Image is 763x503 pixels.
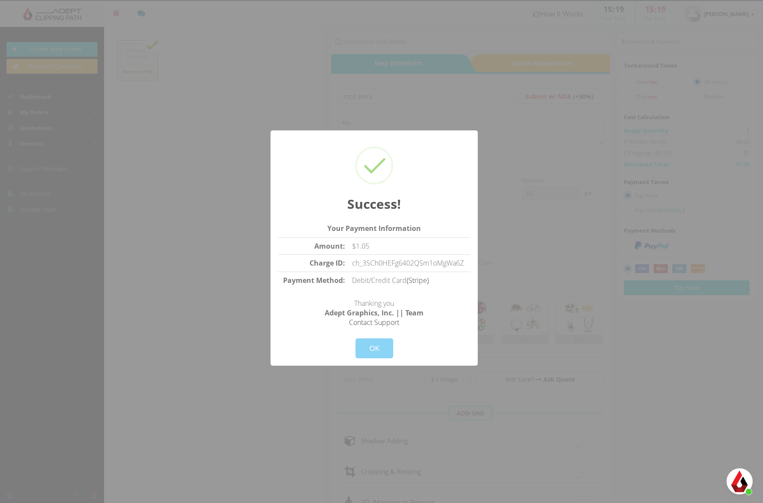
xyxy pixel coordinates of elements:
[283,276,345,285] strong: Payment Method:
[327,224,421,233] strong: Your Payment Information
[278,289,470,327] p: Thanking you
[355,338,393,358] button: OK
[349,318,399,327] a: Contact Support
[349,237,470,255] td: $1.05
[310,258,345,268] strong: Charge ID:
[349,272,470,289] td: Debit/Credit Card
[278,195,470,213] h2: Success!
[314,241,345,251] strong: Amount:
[727,468,753,494] div: Open chat
[349,255,470,272] td: ch_3SCh0HEFg6402QSm1oMgWa6Z
[325,308,424,318] strong: Adept Graphics, Inc. || Team
[407,276,429,285] a: (Stripe)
